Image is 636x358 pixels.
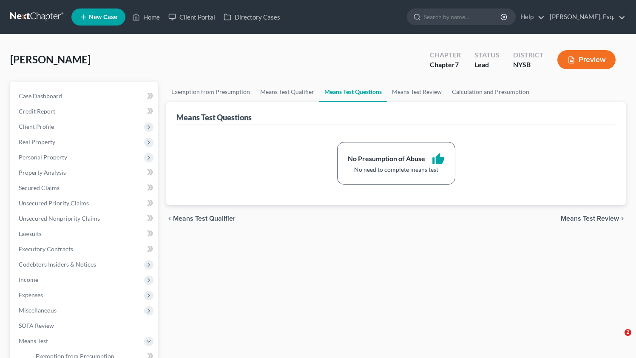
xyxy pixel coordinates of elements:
span: Means Test Qualifier [173,215,236,222]
span: Miscellaneous [19,307,57,314]
div: Means Test Questions [176,112,252,122]
span: New Case [89,14,117,20]
span: Unsecured Priority Claims [19,199,89,207]
a: Lawsuits [12,226,158,242]
a: Executory Contracts [12,242,158,257]
span: Secured Claims [19,184,60,191]
a: Case Dashboard [12,88,158,104]
div: NYSB [513,60,544,70]
a: Exemption from Presumption [166,82,255,102]
button: chevron_left Means Test Qualifier [166,215,236,222]
div: Chapter [430,50,461,60]
span: Codebtors Insiders & Notices [19,261,96,268]
button: Preview [557,50,616,69]
i: chevron_right [619,215,626,222]
a: Means Test Qualifier [255,82,319,102]
div: No Presumption of Abuse [348,154,425,164]
a: Property Analysis [12,165,158,180]
a: Means Test Questions [319,82,387,102]
div: Lead [474,60,500,70]
i: chevron_left [166,215,173,222]
div: Chapter [430,60,461,70]
a: Help [516,9,545,25]
div: No need to complete means test [348,165,445,174]
a: Means Test Review [387,82,447,102]
span: SOFA Review [19,322,54,329]
span: 7 [455,60,459,68]
a: Directory Cases [219,9,284,25]
a: Unsecured Priority Claims [12,196,158,211]
a: Calculation and Presumption [447,82,534,102]
span: Unsecured Nonpriority Claims [19,215,100,222]
input: Search by name... [424,9,502,25]
div: Status [474,50,500,60]
span: Real Property [19,138,55,145]
span: Expenses [19,291,43,298]
iframe: Intercom live chat [607,329,627,349]
span: Property Analysis [19,169,66,176]
span: Means Test Review [561,215,619,222]
a: Unsecured Nonpriority Claims [12,211,158,226]
span: Case Dashboard [19,92,62,99]
span: Income [19,276,38,283]
a: SOFA Review [12,318,158,333]
a: Secured Claims [12,180,158,196]
span: 2 [625,329,631,336]
span: [PERSON_NAME] [10,53,91,65]
span: Lawsuits [19,230,42,237]
button: Means Test Review chevron_right [561,215,626,222]
a: [PERSON_NAME], Esq. [545,9,625,25]
div: District [513,50,544,60]
a: Credit Report [12,104,158,119]
a: Home [128,9,164,25]
i: thumb_up [432,153,445,165]
span: Means Test [19,337,48,344]
a: Client Portal [164,9,219,25]
span: Credit Report [19,108,55,115]
span: Client Profile [19,123,54,130]
span: Personal Property [19,153,67,161]
span: Executory Contracts [19,245,73,253]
